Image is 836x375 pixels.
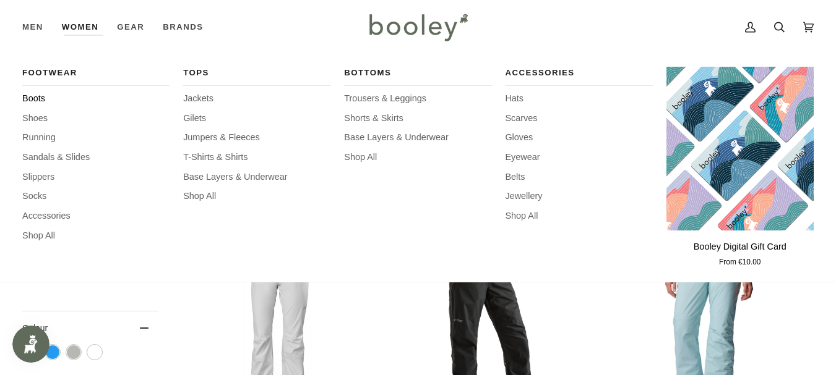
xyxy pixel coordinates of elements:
[22,323,57,333] span: Colour
[163,21,203,33] span: Brands
[22,151,170,164] a: Sandals & Slides
[22,131,170,145] a: Running
[183,112,330,125] a: Gilets
[666,67,814,230] a: Booley Digital Gift Card
[344,112,491,125] a: Shorts & Skirts
[22,67,170,86] a: Footwear
[22,171,170,184] a: Slippers
[183,92,330,106] a: Jackets
[22,229,170,243] a: Shop All
[22,112,170,125] a: Shoes
[505,171,652,184] a: Belts
[505,131,652,145] a: Gloves
[22,209,170,223] a: Accessories
[88,345,101,359] span: Colour: White
[344,92,491,106] a: Trousers & Leggings
[183,131,330,145] a: Jumpers & Fleeces
[22,92,170,106] a: Boots
[666,235,814,268] a: Booley Digital Gift Card
[12,326,50,363] iframe: Button to open loyalty program pop-up
[344,67,491,79] span: Bottoms
[505,92,652,106] a: Hats
[183,151,330,164] a: T-Shirts & Shirts
[67,345,80,359] span: Colour: Grey
[505,209,652,223] a: Shop All
[344,131,491,145] a: Base Layers & Underwear
[719,257,761,268] span: From €10.00
[666,67,814,230] product-grid-item-variant: €10.00
[183,190,330,203] a: Shop All
[505,190,652,203] a: Jewellery
[22,67,170,79] span: Footwear
[183,171,330,184] a: Base Layers & Underwear
[62,21,98,33] span: Women
[22,21,43,33] span: Men
[666,67,814,268] product-grid-item: Booley Digital Gift Card
[505,112,652,125] a: Scarves
[46,345,59,359] span: Colour: Blue
[344,67,491,86] a: Bottoms
[183,67,330,86] a: Tops
[22,190,170,203] a: Socks
[364,9,472,45] img: Booley
[694,240,786,254] p: Booley Digital Gift Card
[505,67,652,79] span: Accessories
[505,67,652,86] a: Accessories
[505,151,652,164] a: Eyewear
[117,21,144,33] span: Gear
[183,67,330,79] span: Tops
[344,151,491,164] a: Shop All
